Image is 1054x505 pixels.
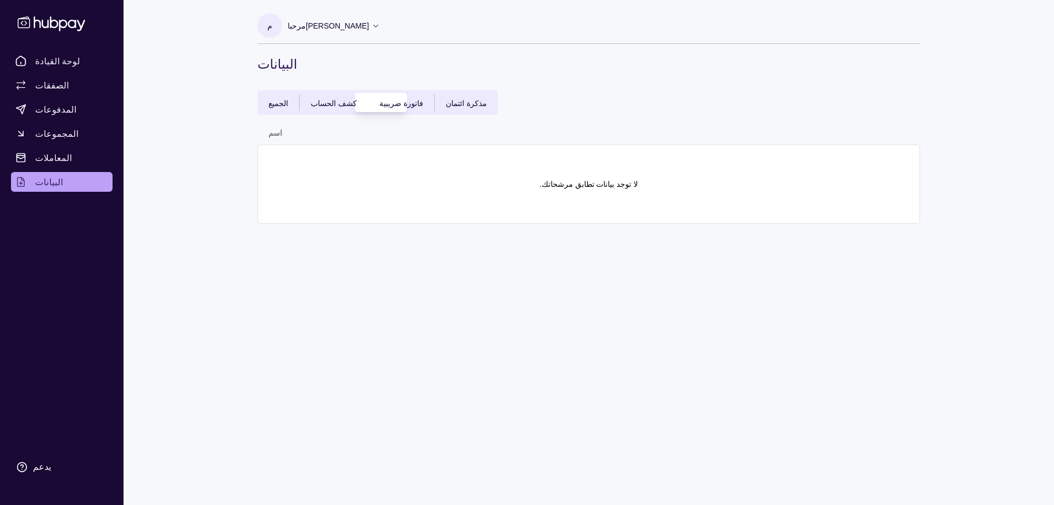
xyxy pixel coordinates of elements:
font: مرحبا [288,21,306,30]
font: المعاملات [35,152,72,163]
a: المدفوعات [11,99,113,119]
font: البيانات [35,176,63,187]
a: المعاملات [11,148,113,168]
div: أنواع المستندات [257,90,498,115]
font: البيانات [257,56,297,72]
font: م [267,21,272,30]
font: المجموعات [35,128,79,139]
font: مذكرة ائتمان [446,99,487,108]
a: لوحة القيادة [11,51,113,71]
font: الصفقات [35,80,69,91]
font: كشف الحساب [311,99,357,108]
a: المجموعات [11,124,113,143]
font: الجميع [268,99,288,108]
font: [PERSON_NAME] [306,21,369,30]
font: المدفوعات [35,104,77,115]
font: اسم [268,129,282,137]
font: لوحة القيادة [35,56,80,66]
font: لا توجد بيانات تطابق مرشحاتك. [540,180,638,188]
a: البيانات [11,172,113,192]
font: فاتورة ضريبية [379,99,423,108]
font: يدعم [33,462,51,471]
a: يدعم [11,456,113,479]
a: الصفقات [11,75,113,95]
